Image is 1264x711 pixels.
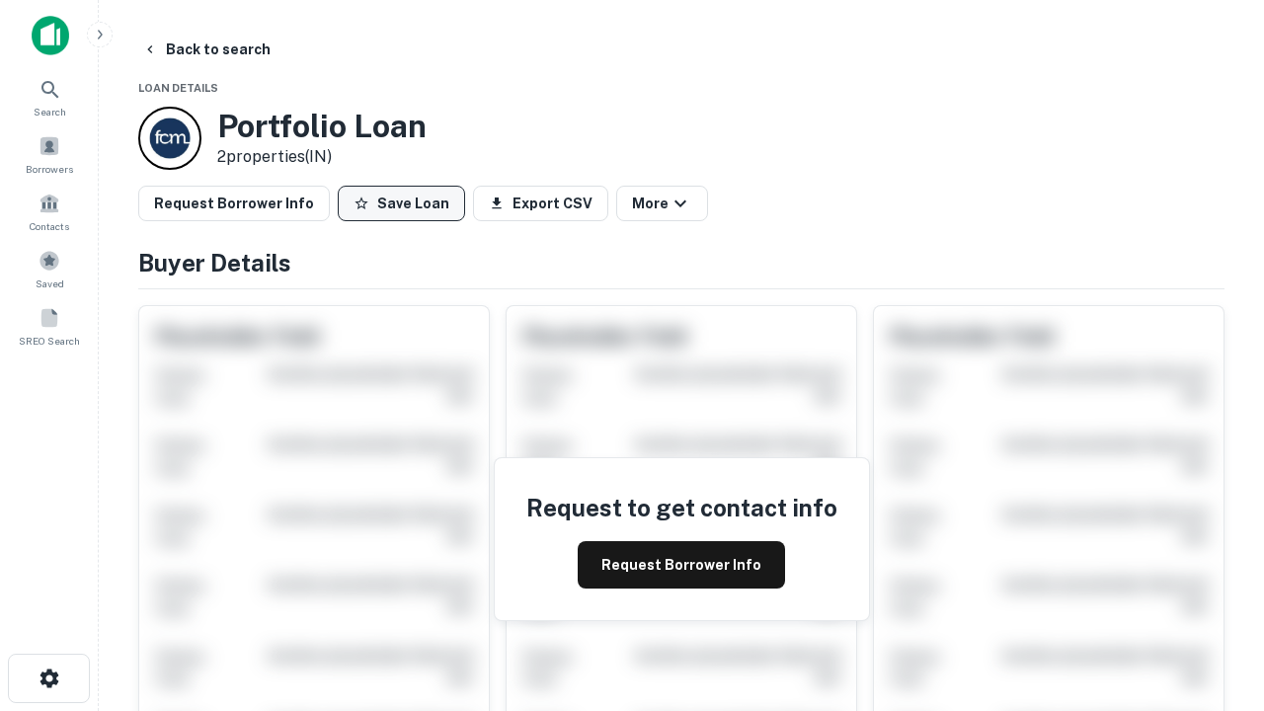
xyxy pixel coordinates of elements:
[26,161,73,177] span: Borrowers
[473,186,608,221] button: Export CSV
[34,104,66,119] span: Search
[338,186,465,221] button: Save Loan
[138,82,218,94] span: Loan Details
[217,108,427,145] h3: Portfolio Loan
[6,70,93,123] a: Search
[134,32,278,67] button: Back to search
[30,218,69,234] span: Contacts
[6,242,93,295] a: Saved
[526,490,837,525] h4: Request to get contact info
[6,299,93,353] a: SREO Search
[6,127,93,181] a: Borrowers
[19,333,80,349] span: SREO Search
[578,541,785,589] button: Request Borrower Info
[138,186,330,221] button: Request Borrower Info
[36,276,64,291] span: Saved
[616,186,708,221] button: More
[1165,490,1264,585] iframe: Chat Widget
[138,245,1224,280] h4: Buyer Details
[6,185,93,238] a: Contacts
[217,145,427,169] p: 2 properties (IN)
[32,16,69,55] img: capitalize-icon.png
